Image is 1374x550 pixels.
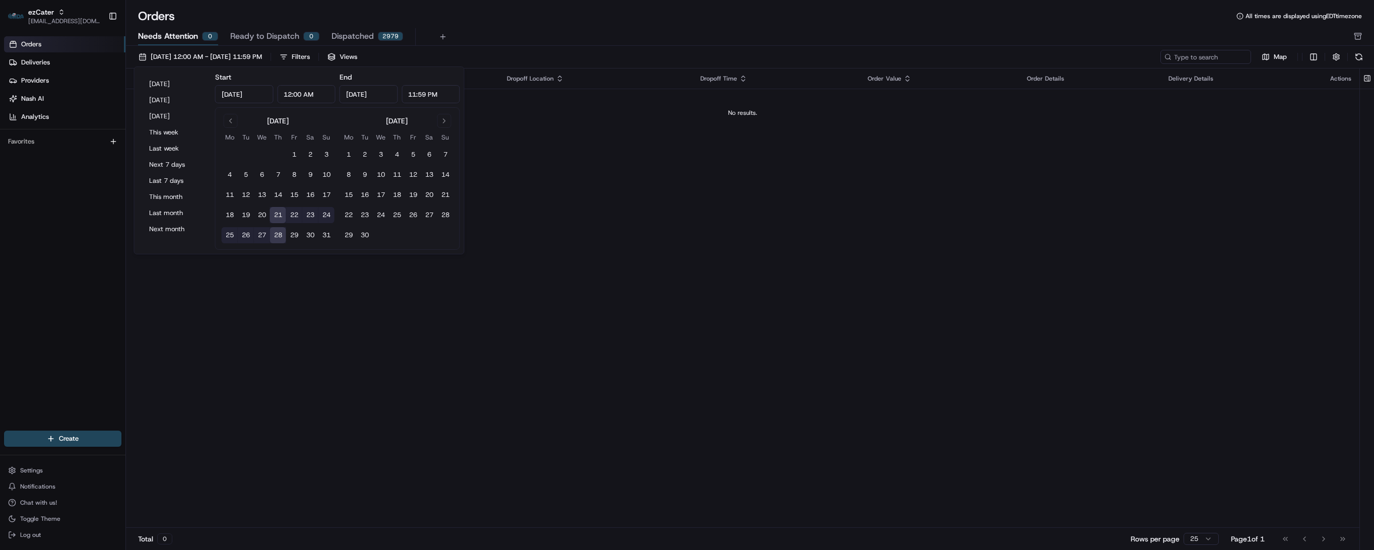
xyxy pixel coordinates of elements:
[26,65,166,76] input: Clear
[323,50,362,64] button: Views
[238,227,254,243] button: 26
[10,97,28,115] img: 1736555255976-a54dd68f-1ca7-489b-9aae-adbdc363a1c4
[4,528,121,542] button: Log out
[389,187,405,203] button: 18
[238,187,254,203] button: 12
[230,30,299,42] span: Ready to Dispatch
[34,97,165,107] div: Start new chat
[157,533,172,544] div: 0
[20,531,41,539] span: Log out
[4,496,121,510] button: Chat with us!
[145,93,205,107] button: [DATE]
[405,207,421,223] button: 26
[145,190,205,204] button: This month
[254,207,270,223] button: 20
[21,112,49,121] span: Analytics
[59,434,79,443] span: Create
[357,207,373,223] button: 23
[373,207,389,223] button: 24
[405,132,421,143] th: Friday
[277,85,336,103] input: Time
[4,54,125,71] a: Deliveries
[20,515,60,523] span: Toggle Theme
[275,50,314,64] button: Filters
[437,132,453,143] th: Sunday
[145,158,205,172] button: Next 7 days
[20,147,77,157] span: Knowledge Base
[4,73,125,89] a: Providers
[145,206,205,220] button: Last month
[340,52,357,61] span: Views
[341,147,357,163] button: 1
[286,147,302,163] button: 1
[1246,12,1362,20] span: All times are displayed using EDT timezone
[421,132,437,143] th: Saturday
[1027,75,1152,83] div: Order Details
[267,116,289,126] div: [DATE]
[4,91,125,107] a: Nash AI
[4,512,121,526] button: Toggle Theme
[254,132,270,143] th: Wednesday
[270,132,286,143] th: Thursday
[302,187,318,203] button: 16
[341,207,357,223] button: 22
[421,147,437,163] button: 6
[215,73,231,82] label: Start
[6,143,81,161] a: 📗Knowledge Base
[318,207,335,223] button: 24
[85,148,93,156] div: 💻
[10,148,18,156] div: 📗
[28,7,54,17] button: ezCater
[373,187,389,203] button: 17
[4,4,104,28] button: ezCaterezCater[EMAIL_ADDRESS][DOMAIN_NAME]
[20,499,57,507] span: Chat with us!
[222,207,238,223] button: 18
[318,187,335,203] button: 17
[222,187,238,203] button: 11
[145,174,205,188] button: Last 7 days
[130,109,1355,117] div: No results.
[1352,50,1366,64] button: Refresh
[1231,534,1265,544] div: Page 1 of 1
[868,75,1011,83] div: Order Value
[4,463,121,477] button: Settings
[357,167,373,183] button: 9
[437,114,451,128] button: Go to next month
[318,227,335,243] button: 31
[389,207,405,223] button: 25
[100,171,122,179] span: Pylon
[151,52,262,61] span: [DATE] 12:00 AM - [DATE] 11:59 PM
[71,171,122,179] a: Powered byPylon
[302,132,318,143] th: Saturday
[302,207,318,223] button: 23
[238,167,254,183] button: 5
[302,147,318,163] button: 2
[303,32,319,41] div: 0
[1330,75,1351,83] div: Actions
[145,109,205,123] button: [DATE]
[238,207,254,223] button: 19
[254,167,270,183] button: 6
[507,75,685,83] div: Dropoff Location
[171,100,183,112] button: Start new chat
[1168,75,1314,83] div: Delivery Details
[134,50,267,64] button: [DATE] 12:00 AM - [DATE] 11:59 PM
[1160,50,1251,64] input: Type to search
[437,187,453,203] button: 21
[357,147,373,163] button: 2
[20,483,55,491] span: Notifications
[224,114,238,128] button: Go to previous month
[302,167,318,183] button: 9
[421,187,437,203] button: 20
[421,207,437,223] button: 27
[357,132,373,143] th: Tuesday
[95,147,162,157] span: API Documentation
[286,207,302,223] button: 22
[357,187,373,203] button: 16
[286,227,302,243] button: 29
[1255,51,1293,63] button: Map
[4,431,121,447] button: Create
[373,132,389,143] th: Wednesday
[341,187,357,203] button: 15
